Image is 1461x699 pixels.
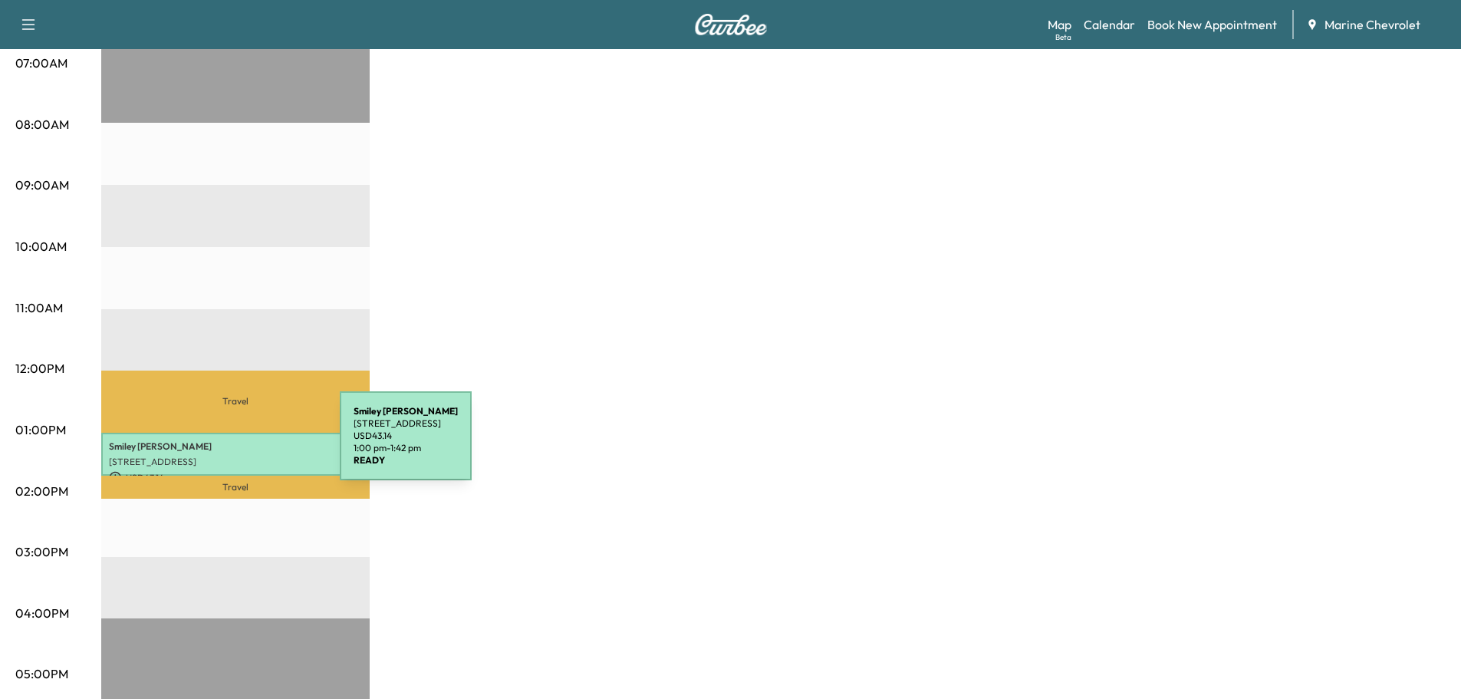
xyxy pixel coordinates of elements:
[15,176,69,194] p: 09:00AM
[1048,15,1071,34] a: MapBeta
[101,371,370,433] p: Travel
[15,664,68,683] p: 05:00PM
[1055,31,1071,43] div: Beta
[15,359,64,378] p: 12:00PM
[15,542,68,561] p: 03:00PM
[1084,15,1135,34] a: Calendar
[15,298,63,317] p: 11:00AM
[101,476,370,499] p: Travel
[15,482,68,500] p: 02:00PM
[354,430,458,442] p: USD 43.14
[1324,15,1420,34] span: Marine Chevrolet
[109,456,362,468] p: [STREET_ADDRESS]
[15,604,69,622] p: 04:00PM
[109,440,362,453] p: Smiley [PERSON_NAME]
[694,14,768,35] img: Curbee Logo
[1147,15,1277,34] a: Book New Appointment
[15,54,67,72] p: 07:00AM
[354,454,385,466] b: READY
[109,471,362,485] p: USD 43.14
[354,442,458,454] p: 1:00 pm - 1:42 pm
[15,237,67,256] p: 10:00AM
[354,405,458,417] b: Smiley [PERSON_NAME]
[354,417,458,430] p: [STREET_ADDRESS]
[15,420,66,439] p: 01:00PM
[15,115,69,134] p: 08:00AM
